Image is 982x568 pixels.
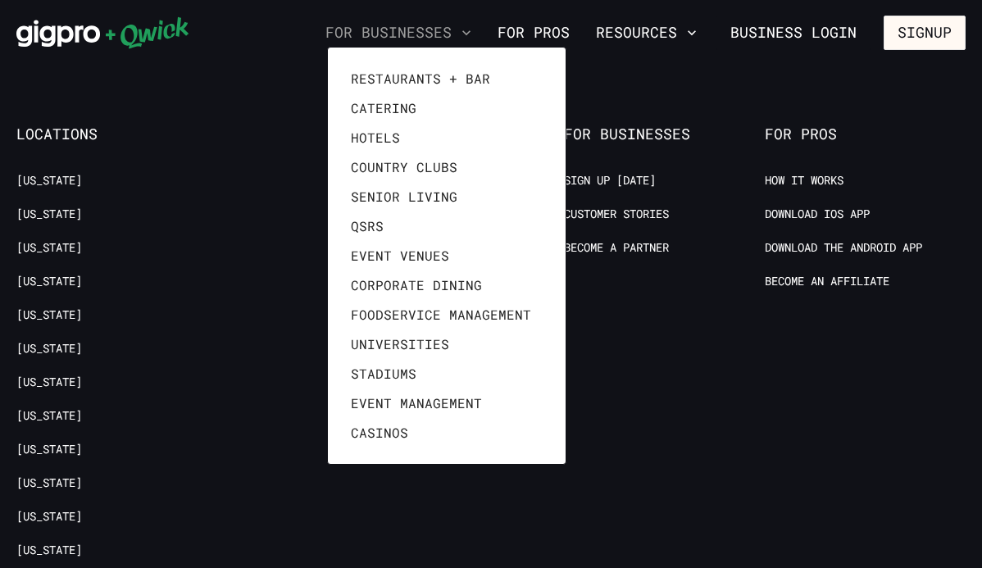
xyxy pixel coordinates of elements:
[351,336,449,352] span: Universities
[351,130,400,146] span: Hotels
[351,307,531,323] span: Foodservice Management
[351,100,416,116] span: Catering
[351,189,457,205] span: Senior Living
[351,218,384,234] span: QSRs
[351,248,449,264] span: Event Venues
[351,70,490,87] span: Restaurants + Bar
[351,395,482,411] span: Event Management
[351,366,416,382] span: Stadiums
[351,425,408,441] span: Casinos
[351,159,457,175] span: Country Clubs
[351,277,482,293] span: Corporate Dining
